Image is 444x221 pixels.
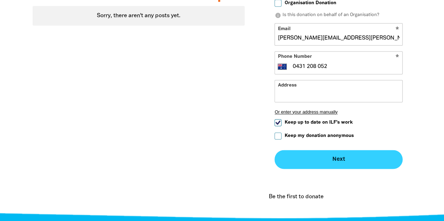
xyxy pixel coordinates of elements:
[274,132,281,139] input: Keep my donation anonymous
[33,6,245,26] div: Sorry, there aren't any posts yet.
[284,132,353,139] span: Keep my donation anonymous
[266,184,411,209] div: Donation stream
[33,6,245,26] div: Paginated content
[284,119,352,126] span: Keep up to date on ILF's work
[274,12,281,19] i: info
[274,119,281,126] input: Keep up to date on ILF's work
[269,193,323,201] p: Be the first to donate
[274,12,403,19] p: Is this donation on behalf of an Organisation?
[396,54,399,61] i: Required
[274,109,403,115] button: Or enter your address manually
[274,150,403,169] button: Next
